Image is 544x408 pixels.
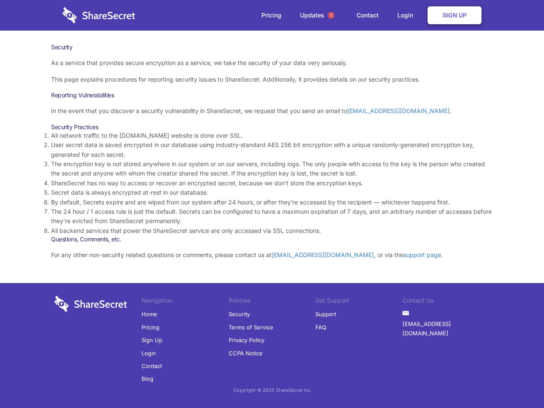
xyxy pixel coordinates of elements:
[62,7,135,23] img: logo-wordmark-white-trans-d4663122ce5f474addd5e946df7df03e33cb6a1c49d2221995e7729f52c070b2.svg
[347,107,450,114] a: [EMAIL_ADDRESS][DOMAIN_NAME]
[51,159,493,178] li: The encryption key is not stored anywhere in our system or on our servers, including logs. The on...
[51,226,493,235] li: All backend services that power the ShareSecret service are only accessed via SSL connections.
[229,308,250,320] a: Security
[402,296,490,308] li: Contact Us
[142,296,229,308] li: Navigation
[142,372,153,385] a: Blog
[51,43,493,51] h1: Security
[315,296,402,308] li: Get Support
[348,2,387,28] a: Contact
[253,2,290,28] a: Pricing
[403,251,441,258] a: support page
[142,347,156,360] a: Login
[51,178,493,188] li: ShareSecret has no way to access or recover an encrypted secret, because we don’t store the encry...
[142,360,162,372] a: Contact
[51,140,493,159] li: User secret data is saved encrypted in our database using industry-standard AES 256 bit encryptio...
[229,334,264,346] a: Privacy Policy
[51,106,493,116] p: In the event that you discover a security vulnerability in ShareSecret, we request that you send ...
[51,207,493,226] li: The 24 hour / 1 access rule is just the default. Secrets can be configured to have a maximum expi...
[328,12,334,19] span: 1
[51,75,493,84] p: This page explains procedures for reporting security issues to ShareSecret. Additionally, it prov...
[142,321,159,334] a: Pricing
[142,334,162,346] a: Sign Up
[229,321,273,334] a: Terms of Service
[51,250,493,260] p: For any other non-security related questions or comments, please contact us at , or via the .
[272,251,374,258] a: [EMAIL_ADDRESS][DOMAIN_NAME]
[315,308,336,320] a: Support
[51,58,493,68] p: As a service that provides secure encryption as a service, we take the security of your data very...
[389,2,426,28] a: Login
[51,131,493,140] li: All network traffic to the [DOMAIN_NAME] website is done over SSL.
[51,188,493,197] li: Secret data is always encrypted at-rest in our database.
[51,123,493,131] h3: Security Practices
[51,235,493,243] h3: Questions, Comments, etc.
[428,6,482,24] a: Sign Up
[51,198,493,207] li: By default, Secrets expire and are wiped from our system after 24 hours, or after they’re accesse...
[315,321,326,334] a: FAQ
[229,296,316,308] li: Policies
[51,91,493,99] h3: Reporting Vulnerabilities
[142,308,157,320] a: Home
[229,347,263,360] a: CCPA Notice
[402,317,490,340] a: [EMAIL_ADDRESS][DOMAIN_NAME]
[54,296,127,312] img: logo-wordmark-white-trans-d4663122ce5f474addd5e946df7df03e33cb6a1c49d2221995e7729f52c070b2.svg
